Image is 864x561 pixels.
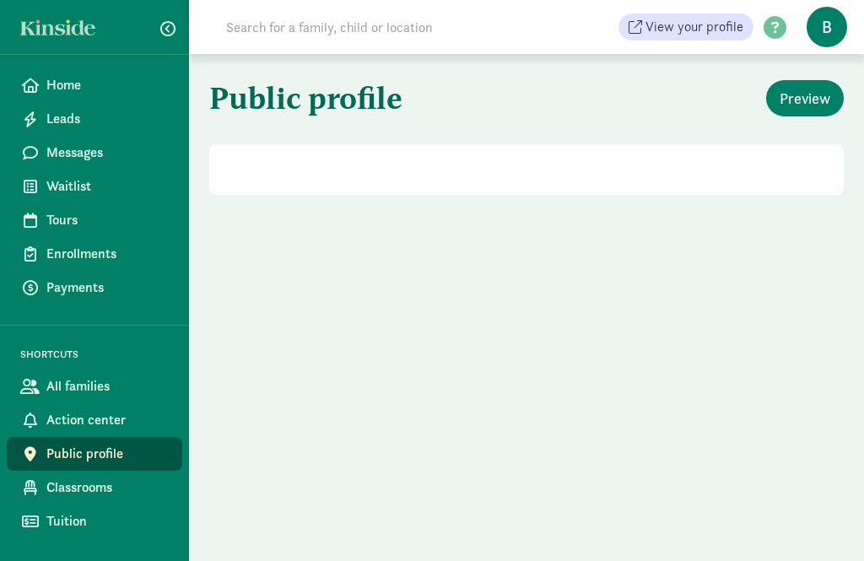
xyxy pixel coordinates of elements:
[7,471,182,504] a: Classrooms
[46,210,169,230] span: Tours
[46,244,169,264] span: Enrollments
[46,75,169,95] span: Home
[46,511,169,531] span: Tuition
[46,176,169,197] span: Waitlist
[780,87,830,110] span: Preview
[7,504,182,538] a: Tuition
[807,7,847,47] span: B
[766,80,844,116] button: Preview
[209,74,523,121] h1: Public profile
[46,444,169,464] span: Public profile
[618,13,753,40] a: View your profile
[7,170,182,203] a: Waitlist
[46,477,169,498] span: Classrooms
[7,203,182,237] a: Tours
[7,237,182,271] a: Enrollments
[645,17,743,37] span: View your profile
[7,68,182,102] a: Home
[46,410,169,430] span: Action center
[46,278,169,298] span: Payments
[7,271,182,305] a: Payments
[7,403,182,437] a: Action center
[7,136,182,170] a: Messages
[7,370,182,403] a: All families
[46,143,169,163] span: Messages
[216,10,618,44] input: Search for a family, child or location
[780,480,864,561] iframe: Chat Widget
[7,102,182,136] a: Leads
[46,376,169,396] span: All families
[46,109,169,129] span: Leads
[7,437,182,471] a: Public profile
